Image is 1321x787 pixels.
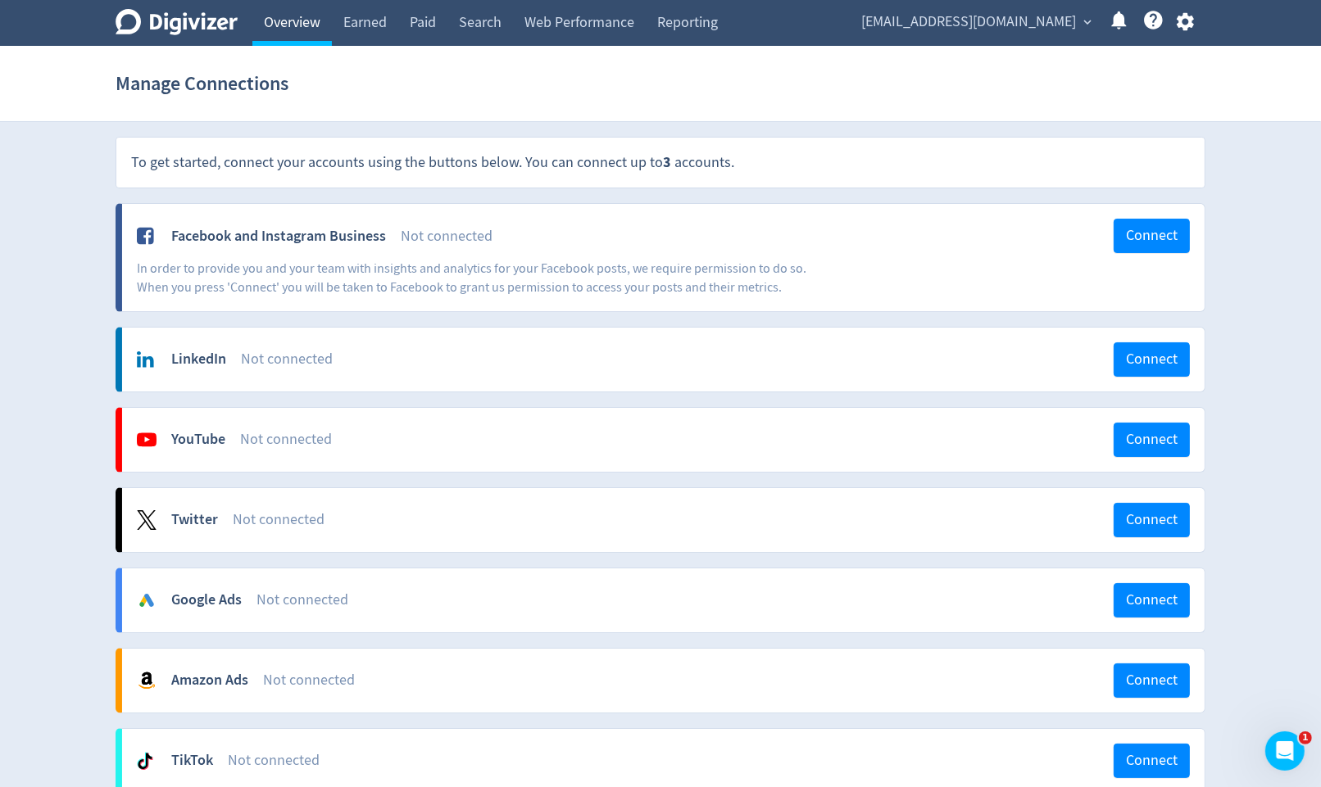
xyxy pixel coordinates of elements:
div: TikTok [171,750,213,771]
div: Not connected [256,590,1114,610]
span: Connect [1126,753,1178,768]
div: Not connected [240,429,1114,450]
span: [EMAIL_ADDRESS][DOMAIN_NAME] [861,9,1076,35]
button: Connect [1114,663,1190,698]
span: Connect [1126,513,1178,527]
span: In order to provide you and your team with insights and analytics for your Facebook posts, we req... [137,260,806,295]
button: Connect [1114,342,1190,377]
div: LinkedIn [171,349,226,369]
a: LinkedInNot connectedConnect [122,328,1205,391]
div: Google Ads [171,590,242,610]
strong: 3 [663,152,671,172]
span: 1 [1299,731,1312,744]
span: To get started, connect your accounts using the buttons below. You can connect up to accounts. [131,153,734,172]
div: Not connected [263,670,1114,690]
iframe: Intercom live chat [1265,731,1305,771]
span: Connect [1126,432,1178,447]
button: Connect [1114,219,1190,253]
button: [EMAIL_ADDRESS][DOMAIN_NAME] [856,9,1096,35]
button: Connect [1114,744,1190,778]
span: expand_more [1080,15,1095,29]
span: Connect [1126,593,1178,608]
div: Not connected [401,226,1114,247]
a: Amazon AdsNot connectedConnect [122,649,1205,712]
div: YouTube [171,429,225,450]
div: Not connected [228,750,1114,771]
button: Connect [1114,503,1190,537]
div: Facebook and Instagram Business [171,226,386,247]
a: Facebook and Instagram BusinessNot connectedConnectIn order to provide you and your team with ins... [122,204,1205,311]
div: Not connected [241,349,1114,369]
a: Google AdsNot connectedConnect [122,568,1205,632]
button: Connect [1114,583,1190,617]
span: Connect [1126,673,1178,688]
h1: Manage Connections [116,57,288,110]
span: Connect [1126,228,1178,243]
div: Amazon Ads [171,670,248,690]
button: Connect [1114,423,1190,457]
a: TwitterNot connectedConnect [122,488,1205,552]
div: Not connected [233,509,1114,530]
span: Connect [1126,352,1178,367]
a: YouTubeNot connectedConnect [122,408,1205,472]
div: Twitter [171,509,218,530]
